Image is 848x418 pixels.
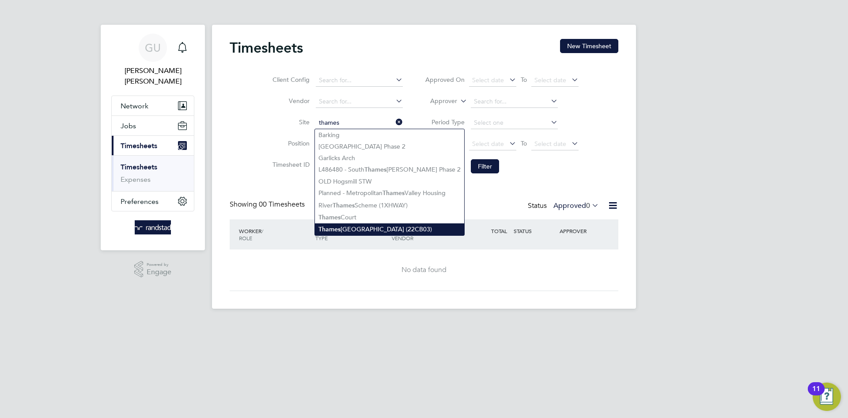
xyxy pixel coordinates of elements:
label: Timesheet ID [270,161,310,169]
label: Approved [553,201,599,210]
a: GU[PERSON_NAME] [PERSON_NAME] [111,34,194,87]
input: Search for... [316,117,403,129]
button: Network [112,96,194,115]
div: 11 [812,389,820,400]
div: Status [528,200,601,212]
button: Jobs [112,116,194,135]
input: Search for... [471,96,558,108]
label: Position [270,139,310,147]
button: Preferences [112,192,194,211]
div: APPROVER [557,223,603,239]
span: ROLE [239,234,252,242]
span: Select date [472,76,504,84]
span: Preferences [121,197,159,206]
b: Thames [382,189,405,197]
div: STATUS [511,223,557,239]
li: Barking [315,129,464,141]
label: Approver [417,97,457,106]
button: New Timesheet [560,39,618,53]
span: Georgina Ulysses [111,65,194,87]
li: OLD Hogsmill STW [315,176,464,187]
input: Search for... [316,96,403,108]
input: Search for... [316,74,403,87]
a: Powered byEngage [134,261,172,278]
span: Select date [534,76,566,84]
b: Thames [333,202,355,209]
a: Go to home page [111,220,194,234]
div: WORKER [237,223,313,246]
li: Garlicks Arch [315,152,464,164]
li: [GEOGRAPHIC_DATA] (22CB03) [315,223,464,235]
li: [GEOGRAPHIC_DATA] Phase 2 [315,141,464,152]
span: 0 [586,201,590,210]
div: Timesheets [112,155,194,191]
span: Powered by [147,261,171,268]
div: No data found [238,265,609,275]
span: GU [145,42,161,54]
img: randstad-logo-retina.png [135,220,171,234]
span: Network [121,102,148,110]
span: To [518,74,530,85]
label: Vendor [270,97,310,105]
span: 00 Timesheets [259,200,305,209]
span: TOTAL [491,227,507,234]
span: Jobs [121,122,136,130]
li: River Scheme (1XHWAY) [315,199,464,211]
li: Planned - Metropolitan Valley Housing [315,187,464,199]
button: Open Resource Center, 11 new notifications [813,383,841,411]
div: Showing [230,200,307,209]
span: Select date [472,140,504,148]
li: Court [315,211,464,223]
label: Client Config [270,76,310,84]
b: Thames [318,226,341,233]
div: PERIOD [313,223,390,246]
label: Site [270,118,310,126]
span: Engage [147,268,171,276]
label: Approved On [425,76,465,84]
span: To [518,138,530,149]
span: TYPE [315,234,328,242]
input: Select one [471,117,558,129]
span: / [261,227,263,234]
h2: Timesheets [230,39,303,57]
span: VENDOR [392,234,413,242]
li: L486480 - South [PERSON_NAME] Phase 2 [315,164,464,176]
button: Filter [471,159,499,173]
label: Period Type [425,118,465,126]
nav: Main navigation [101,25,205,250]
span: Select date [534,140,566,148]
b: Thames [318,214,341,221]
span: Timesheets [121,142,157,150]
button: Timesheets [112,136,194,155]
a: Expenses [121,175,151,184]
a: Timesheets [121,163,157,171]
b: Thames [364,166,386,173]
